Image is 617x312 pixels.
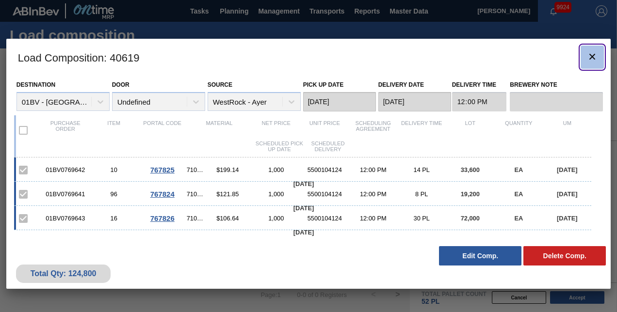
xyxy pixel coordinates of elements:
span: 767824 [150,190,175,198]
div: $199.14 [203,166,252,173]
div: 01BV0769641 [41,190,90,198]
span: [DATE] [557,166,577,173]
div: 12:00 PM [349,166,397,173]
div: Net Price [252,120,300,140]
label: Delivery Date [378,81,424,88]
div: 16 [90,215,138,222]
span: 710298 - TRAY CAN GEN 12LS 25OZ GEN KRFT 1650-A [187,215,204,222]
div: Go to Order [138,166,187,174]
div: Item [90,120,138,140]
span: 767825 [150,166,175,174]
span: 33,600 [461,166,480,173]
span: [DATE] [557,215,577,222]
span: [DATE] [293,180,314,187]
span: [DATE] [293,229,314,236]
div: $121.85 [203,190,252,198]
div: Scheduled Pick up Date [255,140,304,152]
div: 14 PL [397,166,446,173]
label: Brewery Note [510,78,603,92]
span: EA [514,215,523,222]
div: Go to Order [138,190,187,198]
input: mm/dd/yyyy [378,92,451,111]
div: 01BV0769643 [41,215,90,222]
div: UM [543,120,591,140]
div: Go to Order [138,214,187,222]
button: Edit Comp. [439,246,521,265]
label: Source [208,81,232,88]
label: Delivery Time [452,78,507,92]
div: 96 [90,190,138,198]
div: Unit Price [300,120,349,140]
label: Destination [16,81,55,88]
div: 12:00 PM [349,190,397,198]
h3: Load Composition : 40619 [6,39,611,76]
div: 12:00 PM [349,215,397,222]
div: 8 PL [397,190,446,198]
span: 19,200 [461,190,480,198]
div: Scheduled Delivery [304,140,352,152]
div: Lot [446,120,494,140]
span: 710426 - TRAY CAN SA2 15LS 25OZ GEN MW 1590-J 062 [187,166,204,173]
div: Scheduling Agreement [349,120,397,140]
div: $106.64 [203,215,252,222]
div: 30 PL [397,215,446,222]
div: 01BV0769642 [41,166,90,173]
span: [DATE] [557,190,577,198]
span: 710233 - TRAY CAN GEN 15LS 25OZ GEN KRFT 1590-J 0 [187,190,204,198]
div: 5500104124 [300,190,349,198]
div: Portal code [138,120,187,140]
span: 767826 [150,214,175,222]
label: Pick up Date [303,81,344,88]
div: 5500104124 [300,215,349,222]
div: 1,000 [252,190,300,198]
div: Purchase order [41,120,90,140]
span: 72,000 [461,215,480,222]
span: EA [514,166,523,173]
span: [DATE] [293,204,314,212]
label: Door [112,81,130,88]
div: Total Qty: 124,800 [23,269,104,278]
button: Delete Comp. [523,246,606,265]
div: Quantity [494,120,543,140]
span: EA [514,190,523,198]
input: mm/dd/yyyy [303,92,376,111]
div: 1,000 [252,215,300,222]
div: 10 [90,166,138,173]
div: Delivery Time [397,120,446,140]
div: Material [187,120,252,140]
div: 1,000 [252,166,300,173]
div: 5500104124 [300,166,349,173]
